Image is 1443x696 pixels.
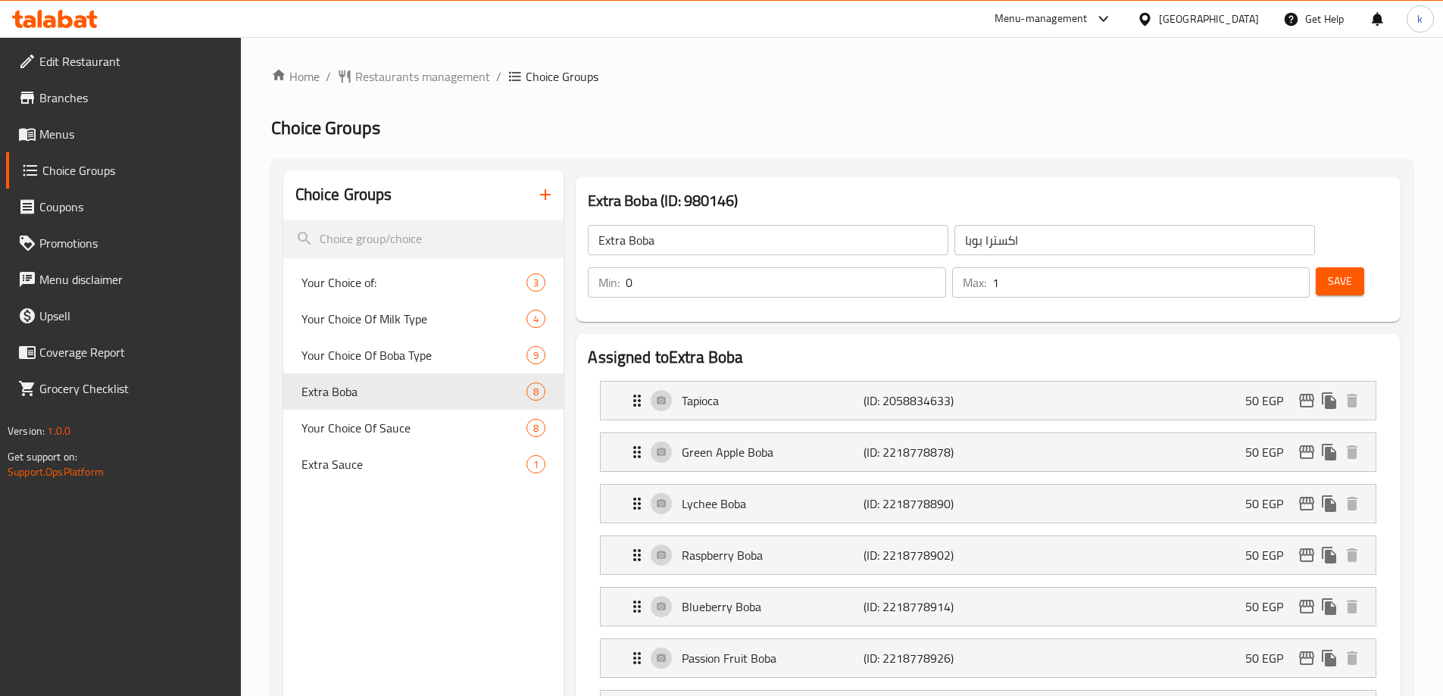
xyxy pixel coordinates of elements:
span: 8 [527,421,545,435]
div: Extra Sauce1 [283,446,564,482]
div: Expand [601,485,1376,523]
li: Expand [588,529,1388,581]
button: duplicate [1318,595,1341,618]
span: Choice Groups [42,161,229,179]
button: duplicate [1318,441,1341,463]
span: Restaurants management [355,67,490,86]
p: 50 EGP [1245,598,1295,616]
li: Expand [588,478,1388,529]
a: Branches [6,80,241,116]
button: edit [1295,595,1318,618]
span: Get support on: [8,447,77,467]
button: delete [1341,595,1363,618]
span: Menus [39,125,229,143]
span: Your Choice of: [301,273,527,292]
span: Branches [39,89,229,107]
span: 4 [527,312,545,326]
span: Your Choice Of Milk Type [301,310,527,328]
a: Menus [6,116,241,152]
button: delete [1341,389,1363,412]
span: Grocery Checklist [39,379,229,398]
div: Choices [526,273,545,292]
p: 50 EGP [1245,392,1295,410]
span: Coupons [39,198,229,216]
div: [GEOGRAPHIC_DATA] [1159,11,1259,27]
p: Blueberry Boba [682,598,863,616]
div: Expand [601,588,1376,626]
a: Grocery Checklist [6,370,241,407]
span: Coverage Report [39,343,229,361]
button: delete [1341,492,1363,515]
div: Your Choice Of Milk Type4 [283,301,564,337]
a: Choice Groups [6,152,241,189]
p: (ID: 2058834633) [864,392,985,410]
p: Min: [598,273,620,292]
p: Passion Fruit Boba [682,649,863,667]
p: 50 EGP [1245,495,1295,513]
a: Promotions [6,225,241,261]
a: Edit Restaurant [6,43,241,80]
button: edit [1295,544,1318,566]
p: Lychee Boba [682,495,863,513]
button: duplicate [1318,389,1341,412]
li: Expand [588,375,1388,426]
a: Upsell [6,298,241,334]
span: 8 [527,385,545,399]
span: Choice Groups [526,67,598,86]
li: Expand [588,632,1388,684]
a: Support.OpsPlatform [8,462,104,482]
span: Choice Groups [271,111,380,145]
div: Expand [601,536,1376,574]
button: duplicate [1318,647,1341,669]
a: Menu disclaimer [6,261,241,298]
button: duplicate [1318,544,1341,566]
div: Expand [601,639,1376,677]
p: 50 EGP [1245,546,1295,564]
a: Restaurants management [337,67,490,86]
input: search [283,220,564,258]
span: Your Choice Of Sauce [301,419,527,437]
span: Upsell [39,307,229,325]
p: 50 EGP [1245,649,1295,667]
a: Coverage Report [6,334,241,370]
a: Home [271,67,320,86]
div: Your Choice Of Sauce8 [283,410,564,446]
div: Menu-management [995,10,1088,28]
div: Expand [601,382,1376,420]
span: 1 [527,457,545,472]
p: (ID: 2218778926) [864,649,985,667]
span: 1.0.0 [47,421,70,441]
span: 9 [527,348,545,363]
button: edit [1295,492,1318,515]
div: Expand [601,433,1376,471]
span: k [1417,11,1423,27]
div: Choices [526,310,545,328]
a: Coupons [6,189,241,225]
div: Your Choice Of Boba Type9 [283,337,564,373]
p: (ID: 2218778878) [864,443,985,461]
li: / [496,67,501,86]
button: duplicate [1318,492,1341,515]
h2: Assigned to Extra Boba [588,346,1388,369]
span: Menu disclaimer [39,270,229,289]
span: Version: [8,421,45,441]
p: Raspberry Boba [682,546,863,564]
span: Save [1328,272,1352,291]
p: (ID: 2218778914) [864,598,985,616]
h3: Extra Boba (ID: 980146) [588,189,1388,213]
p: (ID: 2218778890) [864,495,985,513]
span: Extra Boba [301,382,527,401]
p: (ID: 2218778902) [864,546,985,564]
span: Your Choice Of Boba Type [301,346,527,364]
p: Max: [963,273,986,292]
button: edit [1295,389,1318,412]
p: 50 EGP [1245,443,1295,461]
span: Promotions [39,234,229,252]
nav: breadcrumb [271,67,1413,86]
span: Edit Restaurant [39,52,229,70]
li: Expand [588,426,1388,478]
li: / [326,67,331,86]
p: Tapioca [682,392,863,410]
button: delete [1341,544,1363,566]
span: Extra Sauce [301,455,527,473]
